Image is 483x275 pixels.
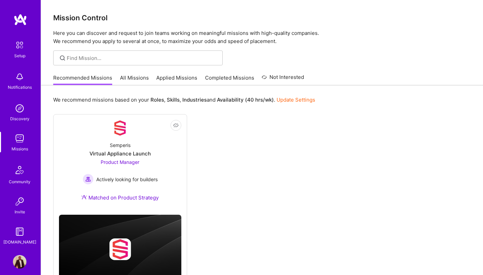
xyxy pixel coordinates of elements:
img: guide book [13,225,26,238]
span: Product Manager [101,159,139,165]
img: Ateam Purple Icon [81,194,87,200]
a: All Missions [120,74,149,85]
b: Roles [150,97,164,103]
p: We recommend missions based on your , , and . [53,96,315,103]
a: Not Interested [262,73,304,85]
a: Recommended Missions [53,74,112,85]
img: Company Logo [112,120,128,136]
img: Community [12,162,28,178]
img: setup [13,38,27,52]
div: Discovery [10,115,29,122]
h3: Mission Control [53,14,471,22]
img: discovery [13,102,26,115]
input: Find Mission... [67,55,218,62]
div: Invite [15,208,25,215]
img: Invite [13,195,26,208]
a: Applied Missions [156,74,197,85]
a: Completed Missions [205,74,254,85]
a: User Avatar [11,255,28,269]
p: Here you can discover and request to join teams working on meaningful missions with high-quality ... [53,29,471,45]
img: teamwork [13,132,26,145]
b: Industries [182,97,207,103]
b: Availability (40 hrs/wk) [217,97,274,103]
a: Update Settings [277,97,315,103]
div: Setup [14,52,25,59]
div: Missions [12,145,28,152]
b: Skills [167,97,180,103]
img: logo [14,14,27,26]
div: [DOMAIN_NAME] [3,238,36,246]
div: Notifications [8,84,32,91]
div: Virtual Appliance Launch [89,150,151,157]
img: bell [13,70,26,84]
div: Community [9,178,31,185]
div: Matched on Product Strategy [81,194,159,201]
img: Actively looking for builders [83,174,94,185]
img: Company logo [109,238,131,260]
img: User Avatar [13,255,26,269]
span: Actively looking for builders [96,176,158,183]
i: icon EyeClosed [173,123,179,128]
div: Semperis [110,142,130,149]
i: icon SearchGrey [59,54,66,62]
a: Company LogoSemperisVirtual Appliance LaunchProduct Manager Actively looking for buildersActively... [59,120,181,209]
